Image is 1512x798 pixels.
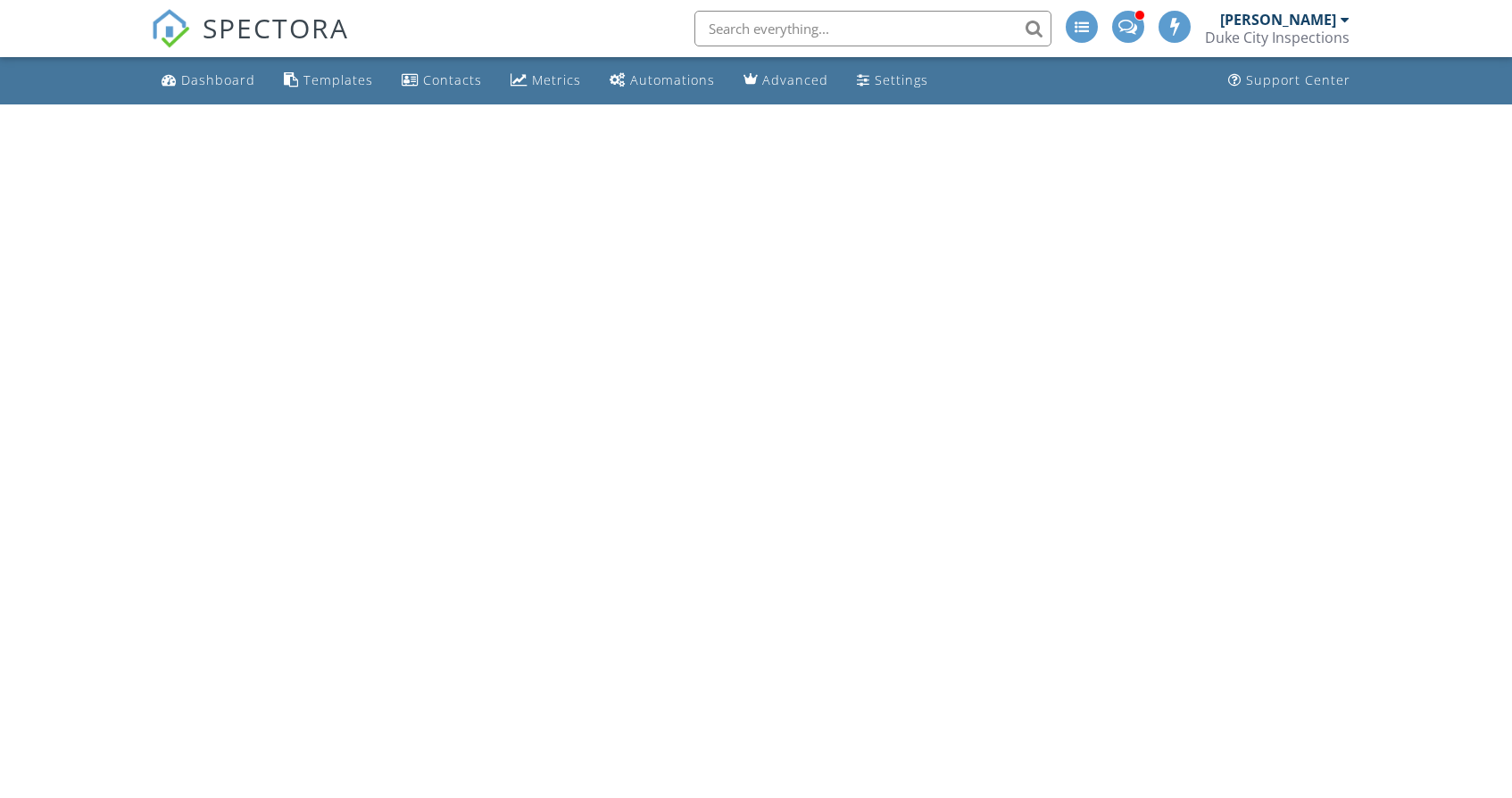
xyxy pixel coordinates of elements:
[151,9,190,48] img: The Best Home Inspection Software - Spectora
[1220,11,1336,29] div: [PERSON_NAME]
[303,71,373,88] div: Templates
[203,9,349,46] span: SPECTORA
[736,64,835,97] a: Advanced
[1221,64,1358,97] a: Support Center
[850,64,935,97] a: Settings
[151,24,349,62] a: SPECTORA
[602,64,722,97] a: Automations (Advanced)
[1205,29,1350,46] div: Duke City Inspections
[875,71,928,88] div: Settings
[503,64,588,97] a: Metrics
[762,71,828,88] div: Advanced
[277,64,380,97] a: Templates
[423,71,482,88] div: Contacts
[694,11,1051,46] input: Search everything...
[395,64,489,97] a: Contacts
[630,71,715,88] div: Automations
[1246,71,1350,88] div: Support Center
[532,71,581,88] div: Metrics
[154,64,262,97] a: Dashboard
[181,71,255,88] div: Dashboard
